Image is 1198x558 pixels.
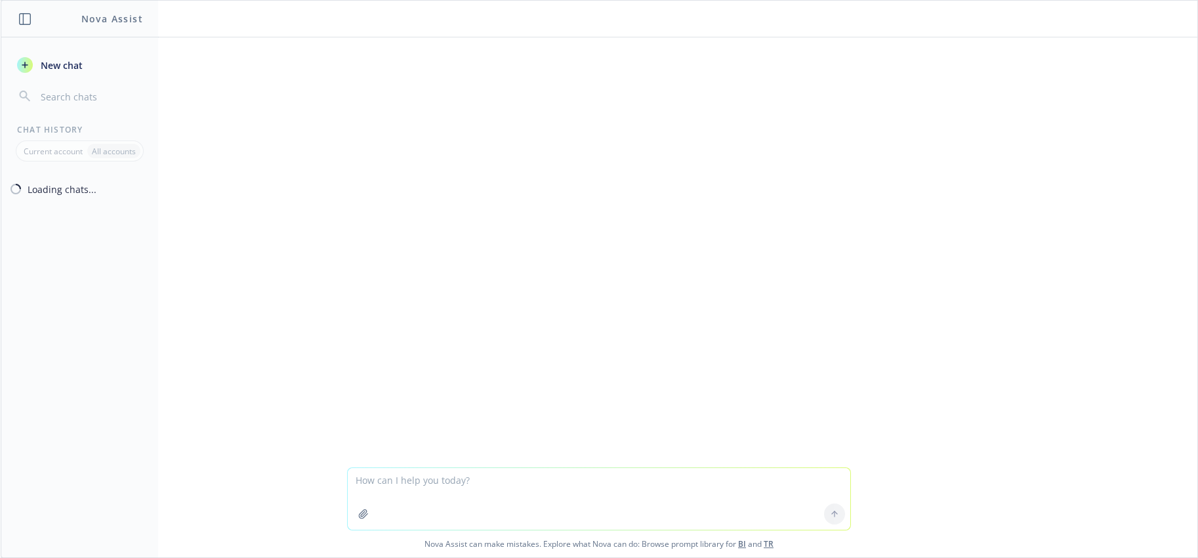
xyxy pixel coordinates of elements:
span: Nova Assist can make mistakes. Explore what Nova can do: Browse prompt library for and [6,530,1192,557]
input: Search chats [38,87,142,106]
p: Current account [24,146,83,157]
button: New chat [12,53,148,77]
a: TR [764,538,774,549]
h1: Nova Assist [81,12,143,26]
div: Chat History [1,124,158,135]
a: BI [738,538,746,549]
span: New chat [38,58,83,72]
button: Loading chats... [1,177,158,201]
p: All accounts [92,146,136,157]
